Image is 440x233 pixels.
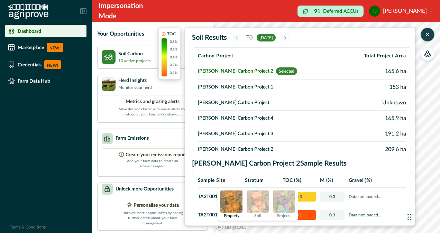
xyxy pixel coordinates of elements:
[18,78,50,84] p: Farm Data Hub
[344,95,406,111] td: Unknown
[198,142,344,157] td: [PERSON_NAME] Carbon Project 2
[344,142,406,157] td: 209.6 ha
[198,111,344,126] td: [PERSON_NAME] Carbon Project 4
[118,50,150,58] p: Soil Carbon
[283,210,316,220] span: 0.1
[405,200,440,233] iframe: Chat Widget
[198,63,344,80] td: [PERSON_NAME] Carbon Project 2
[220,190,242,213] img: property preview
[99,1,143,21] div: Impersonation Mode
[257,34,276,41] span: [DATE]
[116,186,174,193] p: Unlock more Opportunities
[118,84,152,91] p: Monitor your herd
[18,28,41,34] p: Dashboard
[116,135,149,142] p: Farm Emissions
[344,49,406,63] th: Total Project Area
[5,57,86,72] a: CredentialsNEW!
[349,212,404,218] p: Data not loaded...
[118,58,150,64] p: 10 active projects
[198,188,243,206] td: TA2T001 - L1
[5,40,86,55] a: MarketplaceNEW!
[320,192,344,202] span: 0.3
[224,214,239,218] p: Property
[127,159,178,169] p: Add your farm data to create an emissions report.
[10,225,46,229] a: Terms & Conditions
[407,207,412,227] div: Drag
[198,206,243,224] td: TA2T001 - L2
[47,43,63,52] p: NEW!
[283,192,316,202] span: 0.3
[281,174,318,188] th: TOC (%)
[349,193,404,200] p: Data not loaded...
[5,75,86,87] a: Farm Data Hub
[44,60,61,69] p: NEW!
[323,9,358,14] p: Deferred ACCUs
[126,98,180,105] p: Metrics and grazing alerts
[246,34,253,42] p: T0
[216,223,246,231] a: Mapbox logo
[97,30,144,38] p: Your Opportunities
[369,3,433,19] button: ian james[PERSON_NAME]
[344,80,406,95] td: 153 ha
[170,39,177,45] p: 0.8%
[167,31,176,37] p: TOC
[170,55,177,60] p: 0.4%
[344,63,406,80] td: 165.6 ha
[8,4,48,19] img: Logo
[277,214,291,218] p: Projects
[198,126,344,142] td: [PERSON_NAME] Carbon Project 3
[344,126,406,142] td: 191.2 ha
[314,9,320,14] p: 91
[118,105,187,117] p: Make decisions faster with simple alerts and metrics on your livestock’s behaviour.
[318,174,346,188] th: M (%)
[118,209,187,226] p: Uncover more opportunities by adding further details about your farm management.
[170,71,177,76] p: 0.1%
[170,63,177,68] p: 0.2%
[247,190,269,213] img: soil preview
[5,25,86,37] a: Dashboard
[320,210,344,220] span: 0.3
[198,49,344,63] th: Carbon Project
[344,111,406,126] td: 165.9 ha
[192,159,412,168] h2: [PERSON_NAME] Carbon Project 2 Sample Results
[134,202,179,209] p: Personalise your data
[347,174,406,188] th: Gravel (%)
[273,190,295,213] img: projects preview
[170,47,177,52] p: 0.6%
[254,214,261,218] p: Soil
[192,34,227,42] h2: Soil Results
[198,95,344,111] td: [PERSON_NAME] Carbon Project
[18,45,44,50] p: Marketplace
[276,67,297,75] span: Selected
[118,77,152,84] p: Herd Insights
[243,174,281,188] th: Stratum
[198,174,243,188] th: Sample Site
[126,151,186,159] p: Create your emissions report
[198,80,344,95] td: [PERSON_NAME] Carbon Project 1
[18,62,42,67] p: Credentials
